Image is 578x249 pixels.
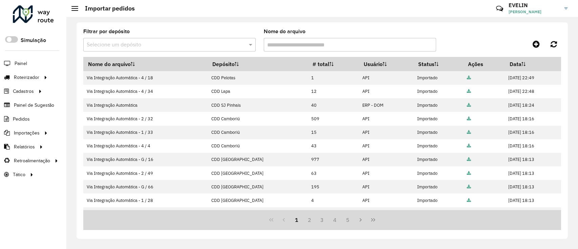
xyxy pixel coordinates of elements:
td: CDD Camboriú [208,112,308,125]
td: API [359,126,413,139]
td: [DATE] 18:16 [505,112,561,125]
td: [DATE] 18:13 [505,193,561,207]
td: Importado [413,112,464,125]
button: 5 [341,213,354,226]
td: 40 [308,98,359,112]
label: Simulação [21,36,46,44]
a: Arquivo completo [467,116,471,122]
th: Status [413,57,464,71]
td: 15 [308,126,359,139]
label: Nome do arquivo [264,27,305,36]
span: Painel de Sugestão [14,102,54,109]
span: Retroalimentação [14,157,50,164]
th: Data [505,57,561,71]
td: 509 [308,112,359,125]
td: 2 [308,207,359,221]
a: Contato Rápido [492,1,507,16]
td: API [359,180,413,193]
td: Via Integração Automática - H / 17 [83,207,208,221]
td: [DATE] 18:13 [505,153,561,166]
td: Importado [413,153,464,166]
span: Roteirizador [14,74,39,81]
label: Filtrar por depósito [83,27,130,36]
h3: EVELIN [509,2,559,8]
td: Importado [413,139,464,153]
td: API [359,139,413,153]
td: API [359,193,413,207]
a: Arquivo completo [467,157,471,162]
th: Nome do arquivo [83,57,208,71]
td: [DATE] 22:49 [505,71,561,85]
a: Arquivo completo [467,198,471,203]
th: Usuário [359,57,413,71]
a: Arquivo completo [467,75,471,81]
td: [DATE] 18:13 [505,180,561,193]
a: Arquivo completo [467,129,471,135]
td: CDD [GEOGRAPHIC_DATA] [208,207,308,221]
td: CDD [GEOGRAPHIC_DATA] [208,180,308,193]
a: Arquivo completo [467,143,471,149]
td: API [359,85,413,98]
td: CDD [GEOGRAPHIC_DATA] [208,153,308,166]
td: [DATE] 18:13 [505,166,561,180]
td: API [359,166,413,180]
td: [DATE] 18:16 [505,126,561,139]
td: 977 [308,153,359,166]
td: Via Integração Automática - 4 / 34 [83,85,208,98]
span: Pedidos [13,116,30,123]
span: [PERSON_NAME] [509,9,559,15]
button: 2 [303,213,316,226]
button: 3 [316,213,329,226]
td: CDD [GEOGRAPHIC_DATA] [208,193,308,207]
td: Importado [413,98,464,112]
span: Cadastros [13,88,34,95]
td: CDD Camboriú [208,126,308,139]
td: [DATE] 18:13 [505,207,561,221]
th: Ações [464,57,505,71]
td: 12 [308,85,359,98]
button: Next Page [354,213,367,226]
td: ERP - DOM [359,98,413,112]
th: # total [308,57,359,71]
td: 1 [308,71,359,85]
button: 1 [290,213,303,226]
span: Importações [14,129,40,137]
td: CDD Pelotas [208,71,308,85]
td: Via Integração Automática - 1 / 33 [83,126,208,139]
td: Importado [413,207,464,221]
td: Via Integração Automática - 4 / 18 [83,71,208,85]
a: Arquivo completo [467,184,471,190]
td: 43 [308,139,359,153]
h2: Importar pedidos [78,5,135,12]
span: Tático [13,171,25,178]
td: Importado [413,166,464,180]
th: Depósito [208,57,308,71]
span: Relatórios [14,143,35,150]
td: Importado [413,71,464,85]
a: Arquivo completo [467,88,471,94]
a: Arquivo completo [467,170,471,176]
td: Importado [413,180,464,193]
td: Via Integração Automática - G / 66 [83,180,208,193]
td: Via Integração Automática - 4 / 4 [83,139,208,153]
td: API [359,112,413,125]
td: CDD Camboriú [208,139,308,153]
td: CDD SJ Pinhais [208,98,308,112]
td: Via Integração Automática - 2 / 49 [83,166,208,180]
td: Importado [413,193,464,207]
td: Via Integração Automática [83,98,208,112]
td: Via Integração Automática - G / 16 [83,153,208,166]
td: CDD Lapa [208,85,308,98]
td: Via Integração Automática - 1 / 28 [83,193,208,207]
td: Importado [413,85,464,98]
td: Via Integração Automática - 2 / 32 [83,112,208,125]
td: API [359,153,413,166]
td: API [359,207,413,221]
td: 4 [308,193,359,207]
button: Last Page [367,213,380,226]
td: Importado [413,126,464,139]
td: 63 [308,166,359,180]
span: Painel [15,60,27,67]
td: CDD [GEOGRAPHIC_DATA] [208,166,308,180]
a: Arquivo completo [467,102,471,108]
